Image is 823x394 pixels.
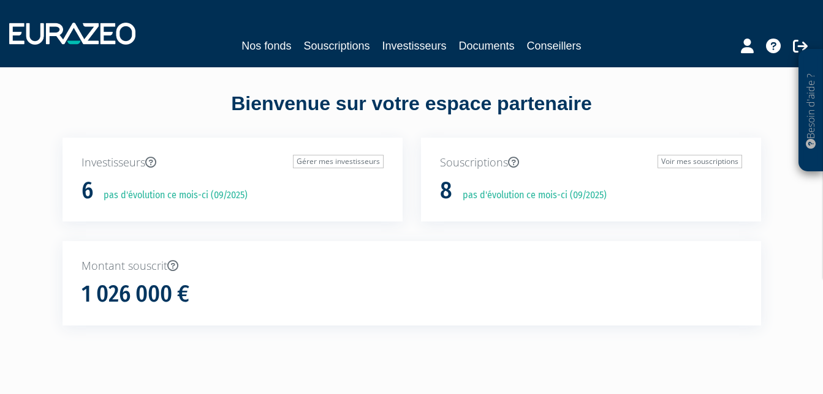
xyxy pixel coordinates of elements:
[527,37,582,54] a: Conseillers
[82,258,742,274] p: Montant souscrit
[454,188,607,203] p: pas d'évolution ce mois-ci (09/2025)
[303,37,370,54] a: Souscriptions
[440,155,742,171] p: Souscriptions
[440,178,452,204] h1: 8
[293,155,384,168] a: Gérer mes investisseurs
[9,23,135,45] img: 1732889491-logotype_eurazeo_blanc_rvb.png
[82,155,384,171] p: Investisseurs
[82,281,189,307] h1: 1 026 000 €
[241,37,291,54] a: Nos fonds
[53,90,770,138] div: Bienvenue sur votre espace partenaire
[804,56,818,166] p: Besoin d'aide ?
[82,178,93,204] h1: 6
[95,188,248,203] p: pas d'évolution ce mois-ci (09/2025)
[459,37,515,54] a: Documents
[658,155,742,168] a: Voir mes souscriptions
[382,37,446,54] a: Investisseurs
